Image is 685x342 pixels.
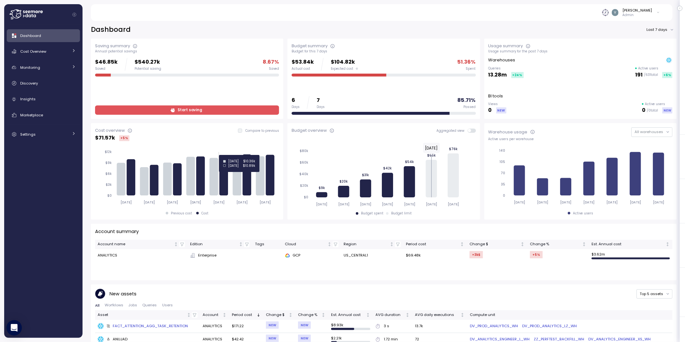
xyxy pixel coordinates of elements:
[190,200,201,204] tspan: [DATE]
[592,241,664,247] div: Est. Annual cost
[460,313,465,317] div: Not sorted
[406,241,459,247] div: Period cost
[95,249,188,262] td: ANALYTICS
[95,43,130,49] div: Saving summary
[288,313,293,317] div: Not sorted
[501,182,505,186] tspan: 35
[612,9,619,16] img: ACg8ocKvqwnLMA34EL5-0z6HW-15kcrLxT5Mmx2M21tMPLYJnykyAQ=s96-c
[7,93,80,106] a: Insights
[373,310,412,319] th: AVG durationNot sorted
[292,49,476,54] div: Budget for this 7 days
[266,321,279,329] div: NEW
[20,132,36,137] span: Settings
[376,312,404,318] div: AVG duration
[304,195,308,199] tspan: $0
[107,194,112,198] tspan: $0
[300,184,308,188] tspan: $20k
[501,171,505,175] tspan: 70
[488,137,672,141] div: Active users per warehouse
[300,160,308,165] tspan: $60k
[527,240,589,249] th: Change %Not sorted
[530,251,543,258] div: +5 %
[20,113,43,118] span: Marketplace
[20,81,38,86] span: Discovery
[427,153,436,157] tspan: $65k
[237,200,248,204] tspan: [DATE]
[188,240,252,249] th: EditionNot sorted
[645,102,665,106] p: Active users
[405,313,410,317] div: Not sorted
[331,312,365,318] div: Est. Annual cost
[263,310,295,319] th: Change $Not sorted
[214,200,225,204] tspan: [DATE]
[644,73,658,77] p: / 631 total
[415,312,459,318] div: AVG daily executions
[339,179,348,184] tspan: $20k
[95,310,200,319] th: AssetNot sorted
[222,313,227,317] div: Not sorted
[584,200,595,204] tspan: [DATE]
[488,71,507,79] p: 13.28m
[383,166,392,170] tspan: $42k
[128,303,137,307] span: Jobs
[382,202,393,206] tspan: [DATE]
[436,129,468,133] span: Aggregated view
[120,200,132,204] tspan: [DATE]
[623,8,652,13] div: [PERSON_NAME]
[329,320,373,333] td: $ 8.93k
[232,312,255,318] div: Period cost
[7,128,80,141] a: Settings
[20,49,46,54] span: Cost Overview
[635,129,663,134] span: All warehouses
[95,127,125,134] div: Cost overview
[95,49,279,54] div: Annual potential savings
[319,186,325,190] tspan: $9k
[405,160,414,164] tspan: $54k
[403,249,467,262] td: $69.48k
[162,303,173,307] span: Users
[20,96,36,102] span: Insights
[488,102,506,106] p: Views
[245,129,279,133] p: Compare to previous
[520,242,525,247] div: Not sorted
[98,312,186,318] div: Asset
[7,29,80,42] a: Dashboard
[329,310,373,319] th: Est. Annual costNot sorted
[662,107,672,113] div: NEW
[256,313,261,317] div: Sorted descending
[95,228,139,235] p: Account summary
[300,149,308,153] tspan: $80k
[106,183,112,187] tspan: $3k
[458,58,476,67] p: 51.36 %
[285,253,338,258] div: GCP
[98,241,173,247] div: Account name
[229,310,263,319] th: Period costSorted descending
[229,320,263,333] td: $171.22
[7,45,80,58] a: Cost Overview
[488,66,524,71] p: Queries
[203,312,221,318] div: Account
[298,312,320,318] div: Change %
[630,200,641,204] tspan: [DATE]
[95,240,188,249] th: Account nameNot sorted
[292,58,314,67] p: $53.84k
[187,313,191,317] div: Not sorted
[6,320,22,336] div: Open Intercom Messenger
[653,200,664,204] tspan: [DATE]
[602,9,609,16] img: 6791f8edfa6a2c9608b219b1.PNG
[70,12,78,17] button: Collapse navigation
[263,58,279,67] p: 8.67 %
[488,49,672,54] div: Usage summary for the past 7 days
[631,127,672,137] button: All warehouses
[449,147,458,151] tspan: $76k
[488,106,492,115] p: 0
[458,96,476,105] p: 85.71 %
[95,58,118,67] p: $46.85k
[292,43,328,49] div: Budget summary
[488,43,523,49] div: Usage summary
[178,106,202,114] span: Start saving
[470,323,518,329] a: DV_PROD_ANALYTICS_WH
[390,242,394,247] div: Not sorted
[7,61,80,74] a: Monitoring
[426,202,437,206] tspan: [DATE]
